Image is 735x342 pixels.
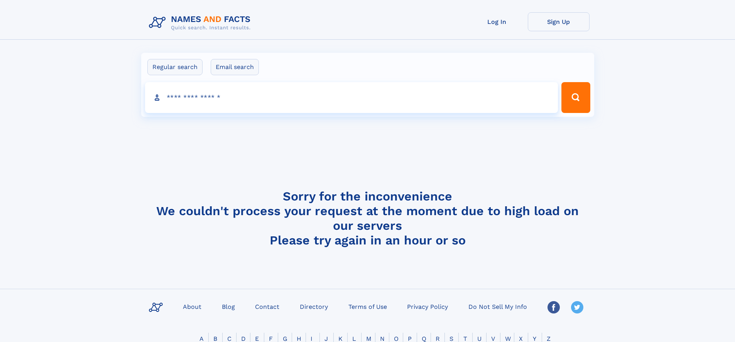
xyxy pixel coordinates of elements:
input: search input [145,82,558,113]
a: Privacy Policy [404,301,451,312]
h4: Sorry for the inconvenience We couldn't process your request at the moment due to high load on ou... [146,189,590,248]
a: Log In [466,12,528,31]
button: Search Button [561,82,590,113]
label: Regular search [147,59,203,75]
a: Directory [297,301,331,312]
a: Blog [219,301,238,312]
a: Do Not Sell My Info [465,301,530,312]
a: Terms of Use [345,301,390,312]
a: Contact [252,301,282,312]
img: Logo Names and Facts [146,12,257,33]
label: Email search [211,59,259,75]
img: Facebook [547,301,560,313]
a: Sign Up [528,12,590,31]
a: About [180,301,204,312]
img: Twitter [571,301,583,313]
